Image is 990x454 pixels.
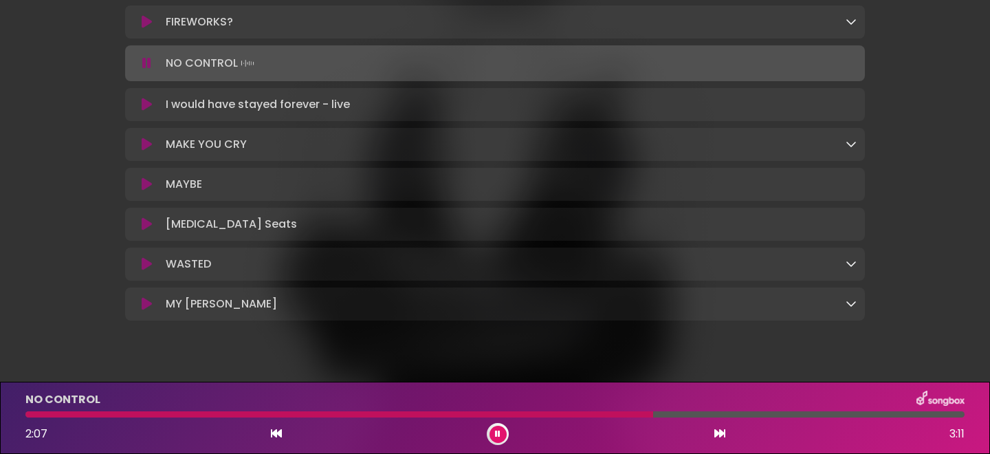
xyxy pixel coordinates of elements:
[166,54,257,73] p: NO CONTROL
[166,136,247,153] p: MAKE YOU CRY
[166,176,202,193] p: MAYBE
[166,216,297,233] p: [MEDICAL_DATA] Seats
[166,96,350,113] p: I would have stayed forever - live
[166,14,233,30] p: FIREWORKS?
[166,256,211,272] p: WASTED
[166,296,277,312] p: MY [PERSON_NAME]
[238,54,257,73] img: waveform4.gif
